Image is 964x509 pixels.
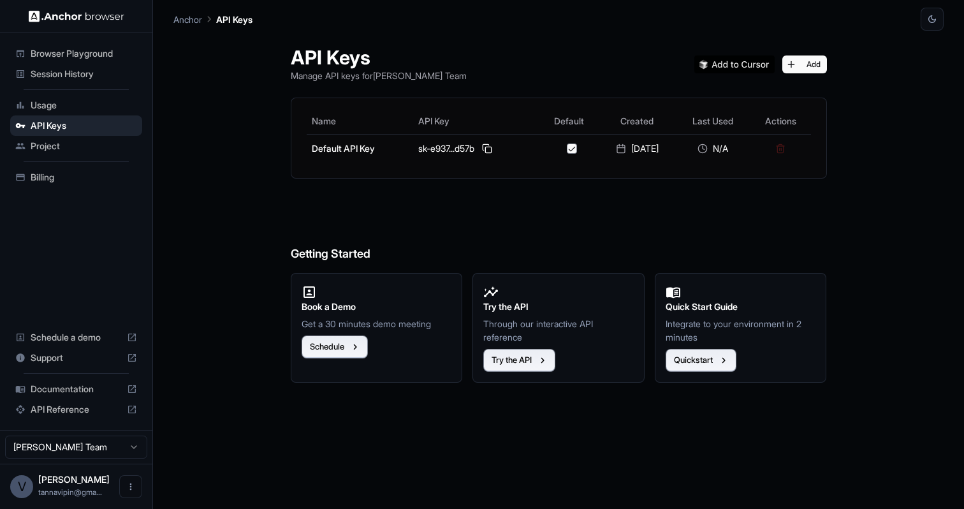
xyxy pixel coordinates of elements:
span: API Keys [31,119,137,132]
th: Created [599,108,676,134]
h1: API Keys [291,46,467,69]
span: Project [31,140,137,152]
button: Schedule [302,336,368,358]
div: Billing [10,167,142,188]
button: Try the API [483,349,555,372]
div: Usage [10,95,142,115]
img: Add anchorbrowser MCP server to Cursor [694,55,775,73]
span: Documentation [31,383,122,395]
div: Schedule a demo [10,327,142,348]
span: Vipin Tanna [38,474,110,485]
h2: Quick Start Guide [666,300,816,314]
span: API Reference [31,403,122,416]
div: API Reference [10,399,142,420]
span: tannavipin@gmail.com [38,487,102,497]
th: Last Used [676,108,750,134]
img: Anchor Logo [29,10,124,22]
p: API Keys [216,13,252,26]
th: Name [307,108,414,134]
td: Default API Key [307,134,414,163]
h6: Getting Started [291,194,827,263]
h2: Try the API [483,300,634,314]
div: Support [10,348,142,368]
div: Documentation [10,379,142,399]
p: Through our interactive API reference [483,317,634,344]
button: Copy API key [479,141,495,156]
h2: Book a Demo [302,300,452,314]
th: Actions [750,108,811,134]
div: Session History [10,64,142,84]
th: Default [540,108,599,134]
p: Manage API keys for [PERSON_NAME] Team [291,69,467,82]
div: N/A [681,142,745,155]
div: V [10,475,33,498]
div: [DATE] [604,142,671,155]
button: Quickstart [666,349,736,372]
div: Browser Playground [10,43,142,64]
div: sk-e937...d57b [418,141,534,156]
span: Schedule a demo [31,331,122,344]
p: Get a 30 minutes demo meeting [302,317,452,330]
button: Open menu [119,475,142,498]
button: Add [782,55,827,73]
p: Integrate to your environment in 2 minutes [666,317,816,344]
span: Browser Playground [31,47,137,60]
span: Billing [31,171,137,184]
nav: breadcrumb [173,12,252,26]
span: Session History [31,68,137,80]
th: API Key [413,108,539,134]
p: Anchor [173,13,202,26]
span: Support [31,351,122,364]
div: API Keys [10,115,142,136]
div: Project [10,136,142,156]
span: Usage [31,99,137,112]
